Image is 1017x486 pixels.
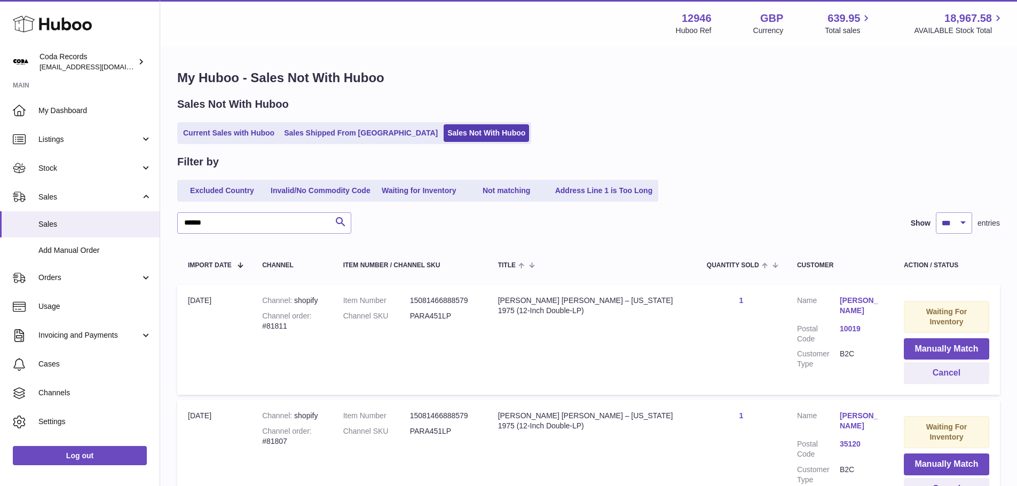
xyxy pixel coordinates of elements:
[760,11,783,26] strong: GBP
[797,439,840,459] dt: Postal Code
[825,26,872,36] span: Total sales
[343,262,477,269] div: Item Number / Channel SKU
[825,11,872,36] a: 639.95 Total sales
[38,359,152,369] span: Cases
[179,182,265,200] a: Excluded Country
[262,296,322,306] div: shopify
[410,426,477,436] dd: PARA451LP
[38,330,140,340] span: Invoicing and Payments
[797,465,840,485] dt: Customer Type
[444,124,529,142] a: Sales Not With Huboo
[262,311,322,331] div: #81811
[464,182,549,200] a: Not matching
[410,311,477,321] dd: PARA451LP
[840,349,882,369] dd: B2C
[343,426,410,436] dt: Channel SKU
[38,417,152,427] span: Settings
[914,26,1004,36] span: AVAILABLE Stock Total
[840,439,882,449] a: 35120
[40,52,136,72] div: Coda Records
[904,262,989,269] div: Action / Status
[840,465,882,485] dd: B2C
[262,262,322,269] div: Channel
[177,155,219,169] h2: Filter by
[926,307,967,326] strong: Waiting For Inventory
[262,411,294,420] strong: Channel
[38,106,152,116] span: My Dashboard
[753,26,784,36] div: Currency
[262,296,294,305] strong: Channel
[797,349,840,369] dt: Customer Type
[38,192,140,202] span: Sales
[840,296,882,316] a: [PERSON_NAME]
[797,411,840,434] dt: Name
[262,427,312,435] strong: Channel order
[13,54,29,70] img: haz@pcatmedia.com
[179,124,278,142] a: Current Sales with Huboo
[343,411,410,421] dt: Item Number
[498,296,685,316] div: [PERSON_NAME] [PERSON_NAME] – [US_STATE] 1975 (12-Inch Double-LP)
[977,218,1000,228] span: entries
[38,273,140,283] span: Orders
[926,423,967,441] strong: Waiting For Inventory
[38,245,152,256] span: Add Manual Order
[38,163,140,173] span: Stock
[262,426,322,447] div: #81807
[840,411,882,431] a: [PERSON_NAME]
[280,124,442,142] a: Sales Shipped From [GEOGRAPHIC_DATA]
[551,182,657,200] a: Address Line 1 is Too Long
[904,338,989,360] button: Manually Match
[40,62,157,71] span: [EMAIL_ADDRESS][DOMAIN_NAME]
[38,134,140,145] span: Listings
[498,262,516,269] span: Title
[797,262,882,269] div: Customer
[707,262,759,269] span: Quantity Sold
[676,26,712,36] div: Huboo Ref
[177,97,289,111] h2: Sales Not With Huboo
[343,311,410,321] dt: Channel SKU
[739,411,743,420] a: 1
[840,324,882,334] a: 10019
[797,324,840,344] dt: Postal Code
[914,11,1004,36] a: 18,967.58 AVAILABLE Stock Total
[343,296,410,306] dt: Item Number
[188,262,232,269] span: Import date
[177,285,251,395] td: [DATE]
[267,182,374,200] a: Invalid/No Commodity Code
[911,218,931,228] label: Show
[177,69,1000,86] h1: My Huboo - Sales Not With Huboo
[410,296,477,306] dd: 15081466888579
[13,446,147,465] a: Log out
[944,11,992,26] span: 18,967.58
[410,411,477,421] dd: 15081466888579
[682,11,712,26] strong: 12946
[376,182,462,200] a: Waiting for Inventory
[262,312,312,320] strong: Channel order
[38,301,152,312] span: Usage
[498,411,685,431] div: [PERSON_NAME] [PERSON_NAME] – [US_STATE] 1975 (12-Inch Double-LP)
[904,362,989,384] button: Cancel
[797,296,840,318] dt: Name
[38,219,152,229] span: Sales
[739,296,743,305] a: 1
[38,388,152,398] span: Channels
[904,453,989,475] button: Manually Match
[262,411,322,421] div: shopify
[827,11,860,26] span: 639.95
